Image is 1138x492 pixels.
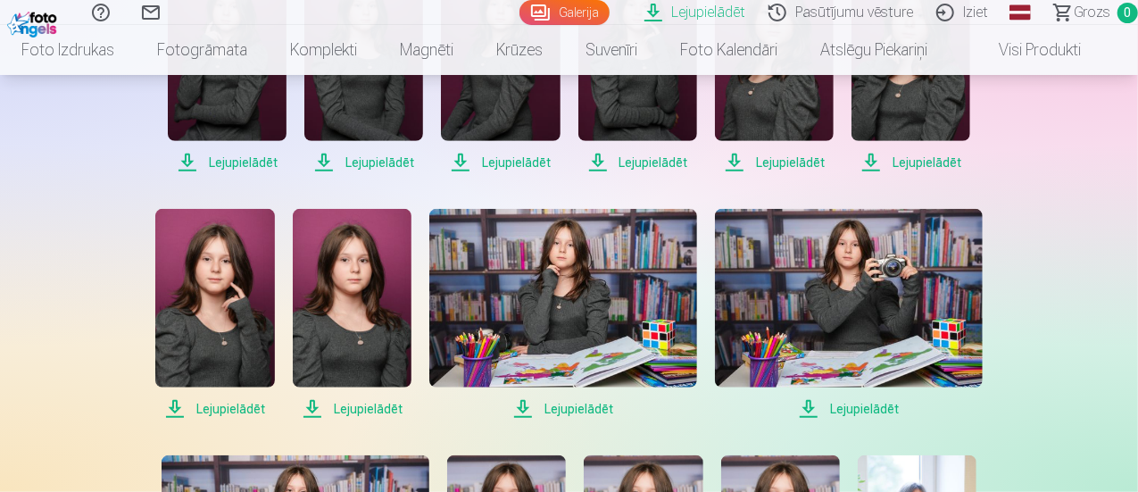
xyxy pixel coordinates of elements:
a: Lejupielādēt [155,209,274,420]
a: Visi produkti [949,25,1102,75]
a: Suvenīri [564,25,659,75]
a: Krūzes [475,25,564,75]
span: Grozs [1074,2,1110,23]
a: Komplekti [269,25,378,75]
a: Foto kalendāri [659,25,799,75]
a: Atslēgu piekariņi [799,25,949,75]
span: Lejupielādēt [429,398,697,420]
span: Lejupielādēt [304,152,423,173]
a: Lejupielādēt [715,209,983,420]
span: Lejupielādēt [441,152,560,173]
span: Lejupielādēt [578,152,697,173]
a: Lejupielādēt [293,209,411,420]
a: Fotogrāmata [136,25,269,75]
img: /fa1 [7,7,62,38]
span: Lejupielādēt [168,152,287,173]
span: Lejupielādēt [293,398,411,420]
span: Lejupielādēt [155,398,274,420]
a: Lejupielādēt [429,209,697,420]
a: Magnēti [378,25,475,75]
span: 0 [1117,3,1138,23]
span: Lejupielādēt [851,152,970,173]
span: Lejupielādēt [715,398,983,420]
span: Lejupielādēt [715,152,834,173]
